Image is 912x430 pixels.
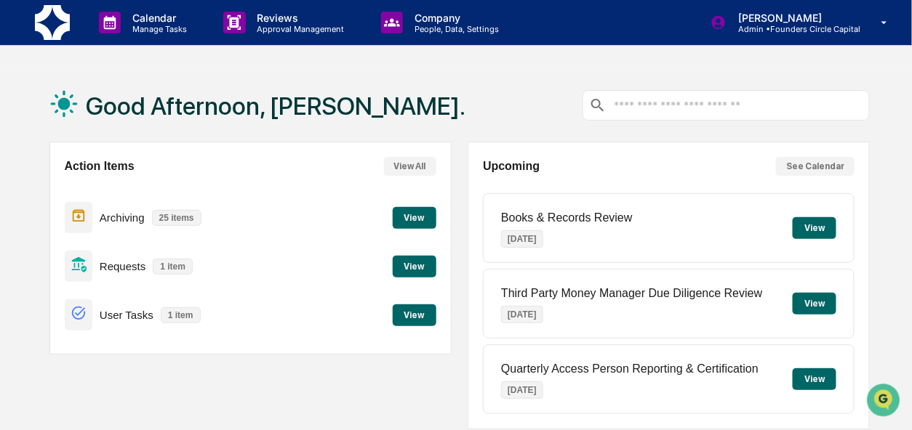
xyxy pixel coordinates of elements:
p: [DATE] [501,381,543,399]
p: Books & Records Review [501,211,633,224]
a: 🖐️Preclearance [9,177,100,203]
p: How can we help? [15,30,265,53]
span: Preclearance [29,182,94,197]
p: Quarterly Access Person Reporting & Certification [501,362,759,376]
a: 🔎Data Lookup [9,204,97,230]
p: Archiving [100,211,145,224]
h2: Action Items [65,160,135,173]
button: View [793,293,836,315]
img: 1746055101610-c473b297-6a78-478c-a979-82029cc54cd1 [15,110,41,137]
h1: Good Afternoon, [PERSON_NAME]. [86,92,466,121]
div: Start new chat [49,110,239,125]
div: 🗄️ [105,184,117,195]
img: logo [35,5,70,40]
p: User Tasks [100,309,153,321]
button: View [793,368,836,390]
a: View [393,307,436,321]
p: Reviews [246,12,352,24]
p: Manage Tasks [121,24,194,34]
p: [PERSON_NAME] [727,12,860,24]
div: We're available if you need us! [49,125,184,137]
button: See Calendar [776,157,855,176]
p: [DATE] [501,230,543,248]
p: Company [403,12,506,24]
button: Start new chat [247,115,265,132]
button: View [393,304,436,326]
button: View [393,207,436,229]
a: 🗄️Attestations [100,177,186,203]
p: [DATE] [501,306,543,323]
p: Requests [100,260,145,272]
span: Attestations [120,182,180,197]
button: View [793,217,836,239]
h2: Upcoming [483,160,540,173]
p: 25 items [152,210,201,226]
a: Powered byPylon [103,245,176,256]
iframe: Open customer support [865,382,905,421]
div: 🔎 [15,211,26,223]
p: 1 item [153,259,193,275]
div: 🖐️ [15,184,26,195]
a: View [393,259,436,272]
a: View [393,210,436,224]
p: Admin • Founders Circle Capital [727,24,860,34]
p: Approval Management [246,24,352,34]
button: View All [384,157,436,176]
span: Data Lookup [29,210,92,224]
p: Calendar [121,12,194,24]
span: Pylon [145,246,176,256]
p: 1 item [161,307,201,323]
button: View [393,256,436,277]
p: Third Party Money Manager Due Diligence Review [501,287,762,300]
p: People, Data, Settings [403,24,506,34]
